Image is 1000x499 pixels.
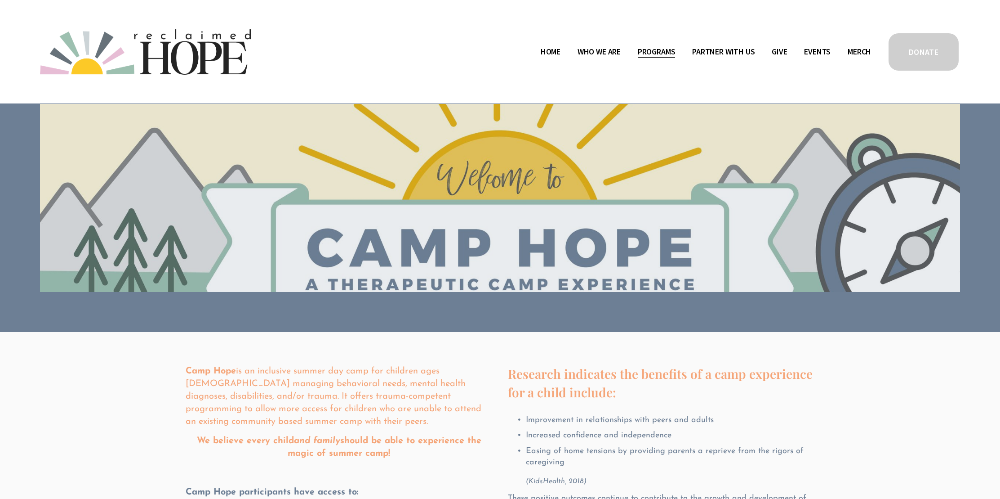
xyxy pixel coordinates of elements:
a: folder dropdown [692,45,755,59]
span: Who We Are [578,45,621,58]
em: and family [294,436,340,445]
strong: Camp Hope [186,367,236,376]
a: folder dropdown [638,45,676,59]
span: Programs [638,45,676,58]
p: Easing of home tensions by providing parents a reprieve from the rigors of caregiving [526,446,815,468]
a: Give [772,45,787,59]
p: is an inclusive summer day camp for children ages [DEMOGRAPHIC_DATA] managing behavioral needs, m... [186,365,493,428]
a: folder dropdown [578,45,621,59]
a: Events [804,45,831,59]
strong: We believe every child should be able to experience the magic of summer camp! [197,436,484,458]
em: (KidsHealth, 2018) [526,478,587,485]
p: Improvement in relationships with peers and adults [526,415,815,426]
p: Increased confidence and independence [526,430,815,441]
span: Partner With Us [692,45,755,58]
a: Home [541,45,560,59]
a: Merch [848,45,871,59]
h4: Research indicates the benefits of a camp experience for a child include: [508,365,815,401]
a: DONATE [887,32,960,72]
img: Reclaimed Hope Initiative [40,29,251,75]
strong: Camp Hope participants have access to: [186,488,359,497]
